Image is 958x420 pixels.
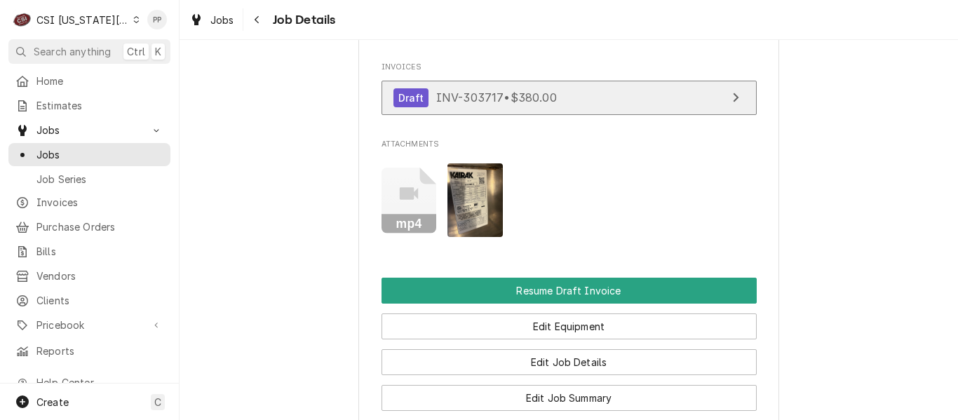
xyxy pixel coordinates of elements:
[127,44,145,59] span: Ctrl
[8,371,170,394] a: Go to Help Center
[34,44,111,59] span: Search anything
[8,215,170,238] a: Purchase Orders
[8,191,170,214] a: Invoices
[447,163,503,237] img: mo30P0VAQKEp3uPPUL7N
[382,339,757,375] div: Button Group Row
[8,69,170,93] a: Home
[382,62,757,73] span: Invoices
[13,10,32,29] div: C
[246,8,269,31] button: Navigate back
[36,74,163,88] span: Home
[8,289,170,312] a: Clients
[382,304,757,339] div: Button Group Row
[382,163,437,237] button: mp4
[36,13,129,27] div: CSI [US_STATE][GEOGRAPHIC_DATA]
[36,318,142,332] span: Pricebook
[8,339,170,363] a: Reports
[36,344,163,358] span: Reports
[155,44,161,59] span: K
[36,293,163,308] span: Clients
[13,10,32,29] div: CSI Kansas City's Avatar
[36,147,163,162] span: Jobs
[36,269,163,283] span: Vendors
[436,90,557,104] span: INV-303717 • $380.00
[36,219,163,234] span: Purchase Orders
[154,395,161,409] span: C
[8,118,170,142] a: Go to Jobs
[36,396,69,408] span: Create
[184,8,240,32] a: Jobs
[382,153,757,249] span: Attachments
[269,11,336,29] span: Job Details
[8,143,170,166] a: Jobs
[36,98,163,113] span: Estimates
[8,240,170,263] a: Bills
[382,349,757,375] button: Edit Job Details
[147,10,167,29] div: PP
[8,313,170,337] a: Go to Pricebook
[8,94,170,117] a: Estimates
[8,39,170,64] button: Search anythingCtrlK
[382,81,757,115] a: View Invoice
[147,10,167,29] div: Philip Potter's Avatar
[382,139,757,150] span: Attachments
[8,264,170,287] a: Vendors
[382,313,757,339] button: Edit Equipment
[382,139,757,248] div: Attachments
[8,168,170,191] a: Job Series
[210,13,234,27] span: Jobs
[36,375,162,390] span: Help Center
[382,62,757,122] div: Invoices
[36,195,163,210] span: Invoices
[382,385,757,411] button: Edit Job Summary
[393,88,429,107] div: Draft
[36,244,163,259] span: Bills
[382,278,757,304] button: Resume Draft Invoice
[36,172,163,187] span: Job Series
[382,375,757,411] div: Button Group Row
[382,278,757,304] div: Button Group Row
[36,123,142,137] span: Jobs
